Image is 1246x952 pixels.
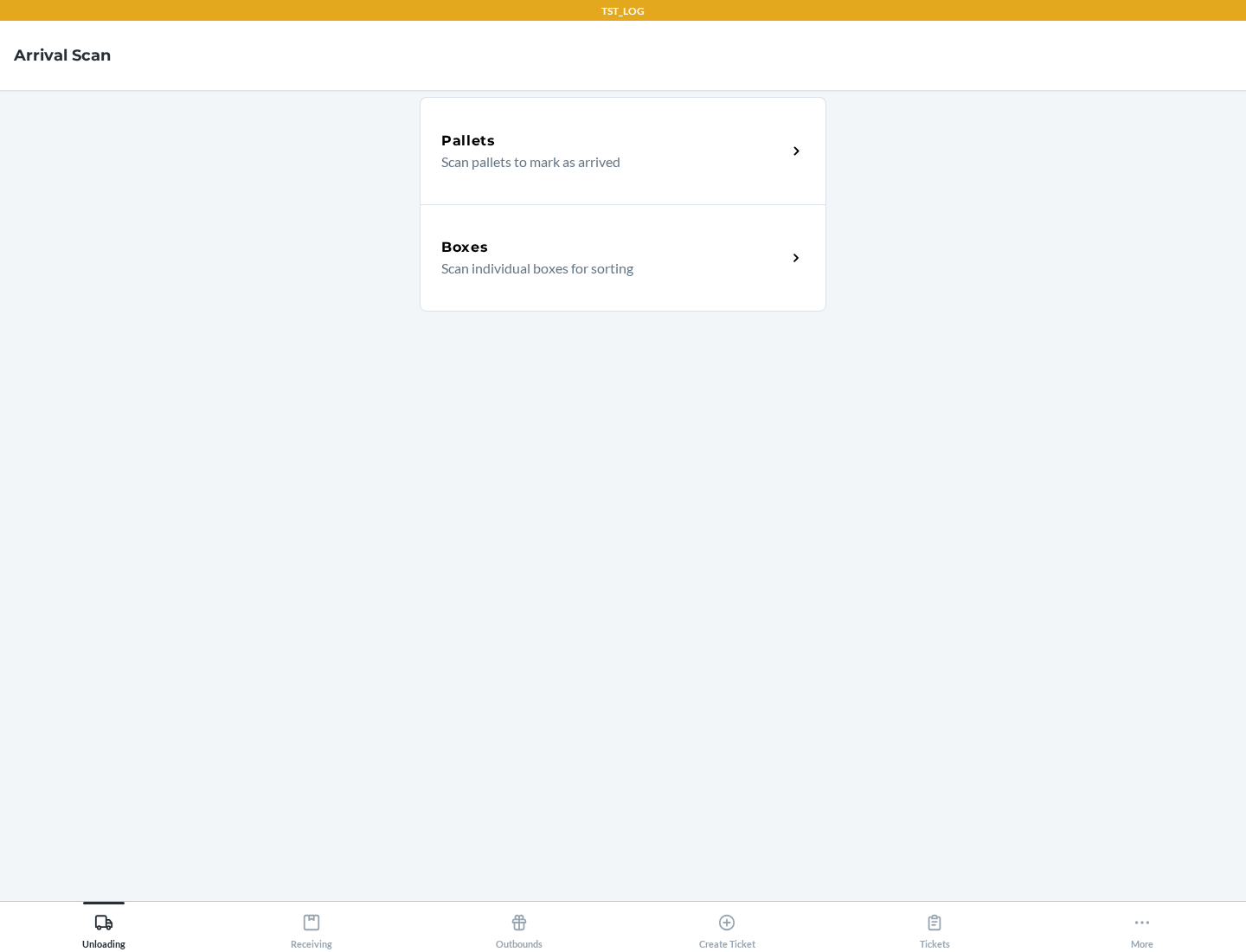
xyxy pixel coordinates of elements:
[82,906,125,949] div: Unloading
[831,902,1038,949] button: Tickets
[415,902,623,949] button: Outbounds
[496,906,543,949] div: Outbounds
[601,3,645,19] p: TST_LOG
[441,131,496,151] h5: Pallets
[441,237,489,258] h5: Boxes
[623,902,831,949] button: Create Ticket
[420,204,826,312] a: BoxesScan individual boxes for sorting
[441,151,773,172] p: Scan pallets to mark as arrived
[1131,906,1153,949] div: More
[1038,902,1246,949] button: More
[208,902,415,949] button: Receiving
[14,44,111,67] h4: Arrival Scan
[920,906,950,949] div: Tickets
[699,906,755,949] div: Create Ticket
[441,258,773,279] p: Scan individual boxes for sorting
[291,906,332,949] div: Receiving
[420,97,826,204] a: PalletsScan pallets to mark as arrived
